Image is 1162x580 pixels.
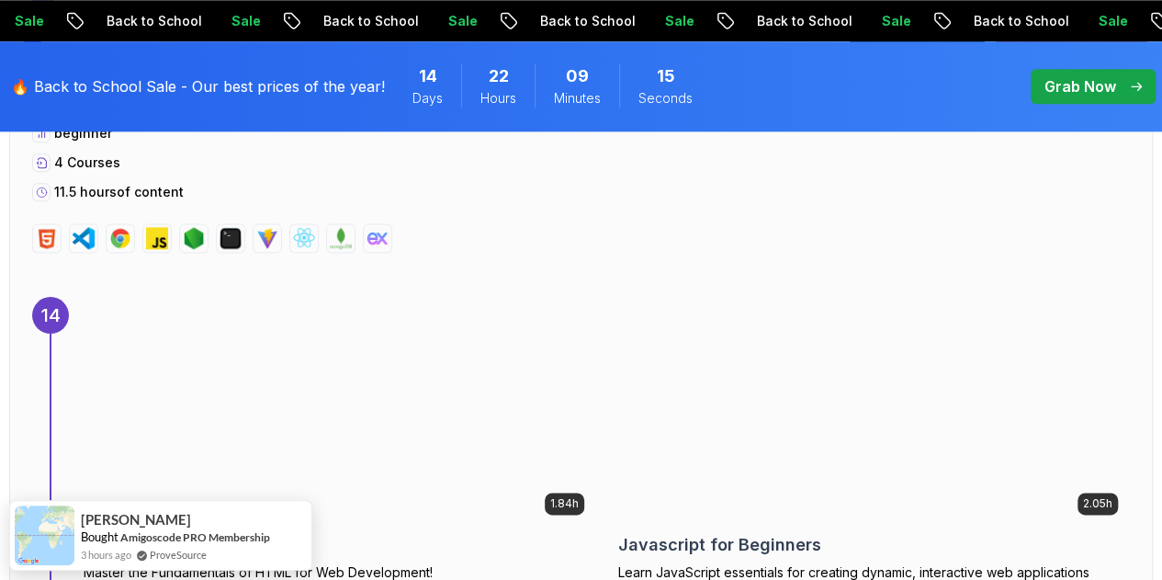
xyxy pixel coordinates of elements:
[217,12,276,30] p: Sale
[92,12,217,30] p: Back to School
[81,512,191,528] span: [PERSON_NAME]
[650,12,709,30] p: Sale
[867,12,926,30] p: Sale
[54,154,120,170] span: 4 Courses
[1044,75,1116,97] p: Grab Now
[742,12,867,30] p: Back to School
[293,227,315,249] img: react logo
[638,89,693,108] span: Seconds
[85,298,595,526] img: HTML Essentials card
[81,547,131,563] span: 3 hours ago
[54,124,112,142] p: beginner
[32,297,69,334] div: 14
[183,227,205,249] img: nodejs logo
[1083,496,1112,511] p: 2.05h
[959,12,1084,30] p: Back to School
[309,12,434,30] p: Back to School
[489,63,509,89] span: 22 Hours
[146,227,168,249] img: javascript logo
[419,63,437,89] span: 14 Days
[73,227,95,249] img: vscode logo
[566,63,589,89] span: 9 Minutes
[36,227,58,249] img: html logo
[81,529,118,544] span: Bought
[480,89,516,108] span: Hours
[120,530,270,544] a: Amigoscode PRO Membership
[150,547,207,563] a: ProveSource
[1084,12,1143,30] p: Sale
[109,227,131,249] img: chrome logo
[15,506,74,565] img: provesource social proof notification image
[550,496,579,511] p: 1.84h
[220,227,242,249] img: terminal logo
[657,63,675,89] span: 15 Seconds
[525,12,650,30] p: Back to School
[619,298,1130,526] img: Javascript for Beginners card
[330,227,352,249] img: mongodb logo
[54,183,184,201] p: 11.5 hours of content
[367,227,389,249] img: exppressjs logo
[618,532,821,558] h2: Javascript for Beginners
[256,227,278,249] img: vite logo
[554,89,601,108] span: Minutes
[11,75,385,97] p: 🔥 Back to School Sale - Our best prices of the year!
[412,89,443,108] span: Days
[434,12,492,30] p: Sale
